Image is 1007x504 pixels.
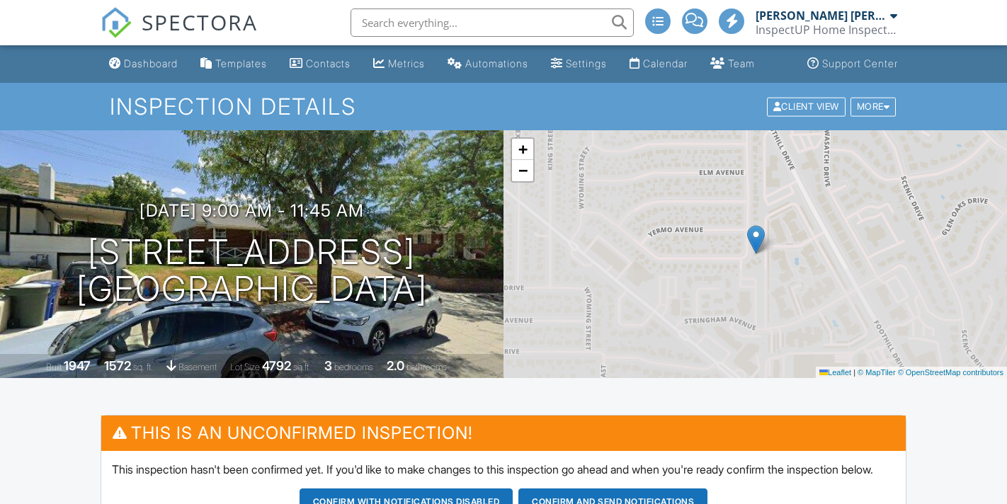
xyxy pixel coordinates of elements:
[643,57,688,69] div: Calendar
[306,57,351,69] div: Contacts
[178,362,217,372] span: basement
[388,57,425,69] div: Metrics
[284,51,356,77] a: Contacts
[512,160,533,181] a: Zoom out
[101,7,132,38] img: The Best Home Inspection Software - Spectora
[819,368,851,377] a: Leaflet
[46,362,62,372] span: Built
[518,161,528,179] span: −
[802,51,904,77] a: Support Center
[465,57,528,69] div: Automations
[767,97,846,116] div: Client View
[853,368,855,377] span: |
[324,358,332,373] div: 3
[230,362,260,372] span: Lot Size
[512,139,533,160] a: Zoom in
[728,57,755,69] div: Team
[406,362,447,372] span: bathrooms
[822,57,898,69] div: Support Center
[133,362,153,372] span: sq. ft.
[140,201,364,220] h3: [DATE] 9:00 am - 11:45 am
[142,7,258,37] span: SPECTORA
[64,358,91,373] div: 1947
[766,101,849,111] a: Client View
[262,358,291,373] div: 4792
[101,19,258,49] a: SPECTORA
[624,51,693,77] a: Calendar
[112,462,895,477] p: This inspection hasn't been confirmed yet. If you'd like to make changes to this inspection go ah...
[101,416,906,450] h3: This is an Unconfirmed Inspection!
[215,57,267,69] div: Templates
[545,51,613,77] a: Settings
[387,358,404,373] div: 2.0
[103,51,183,77] a: Dashboard
[442,51,534,77] a: Automations (Advanced)
[850,97,897,116] div: More
[351,8,634,37] input: Search everything...
[76,234,428,309] h1: [STREET_ADDRESS] [GEOGRAPHIC_DATA]
[518,140,528,158] span: +
[898,368,1003,377] a: © OpenStreetMap contributors
[293,362,311,372] span: sq.ft.
[705,51,761,77] a: Team
[104,358,131,373] div: 1572
[334,362,373,372] span: bedrooms
[110,94,897,119] h1: Inspection Details
[747,225,765,254] img: Marker
[756,23,897,37] div: InspectUP Home Inspections
[756,8,887,23] div: [PERSON_NAME] [PERSON_NAME]
[858,368,896,377] a: © MapTiler
[195,51,273,77] a: Templates
[368,51,431,77] a: Metrics
[566,57,607,69] div: Settings
[124,57,178,69] div: Dashboard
